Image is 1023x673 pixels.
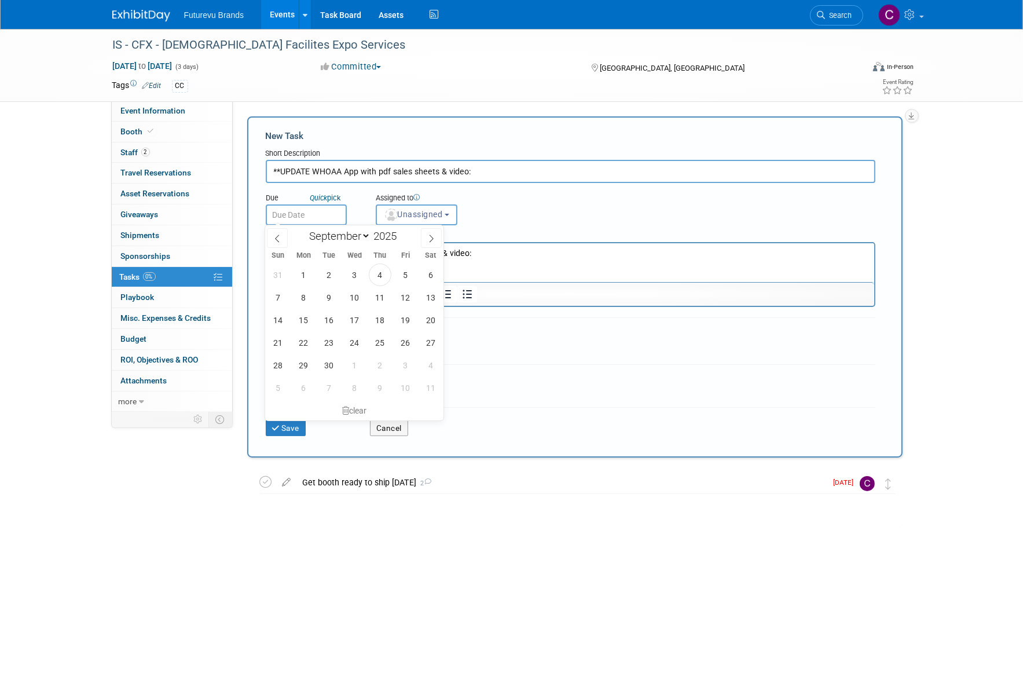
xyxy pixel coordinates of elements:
span: September 18, 2025 [369,309,391,331]
span: Tasks [120,272,156,281]
span: September 15, 2025 [292,309,315,331]
div: Details [266,225,875,242]
span: [DATE] [DATE] [112,61,173,71]
select: Month [304,229,371,243]
span: September 6, 2025 [419,264,442,286]
span: September 11, 2025 [369,286,391,309]
span: October 4, 2025 [419,354,442,376]
img: Format-Inperson.png [873,62,885,71]
span: 0% [143,272,156,281]
a: Misc. Expenses & Credits [112,308,232,328]
a: Sponsorships [112,246,232,266]
div: Event Format [795,60,914,78]
span: Shipments [121,231,160,240]
span: October 7, 2025 [318,376,340,399]
a: ROI, Objectives & ROO [112,350,232,370]
span: Mon [291,252,316,259]
td: Toggle Event Tabs [208,412,232,427]
input: Name of task or a short description [266,160,875,183]
span: more [119,397,137,406]
span: October 3, 2025 [394,354,417,376]
span: September 12, 2025 [394,286,417,309]
span: October 1, 2025 [343,354,366,376]
span: September 13, 2025 [419,286,442,309]
span: September 10, 2025 [343,286,366,309]
span: October 9, 2025 [369,376,391,399]
span: Sat [418,252,443,259]
span: 2 [417,480,432,487]
span: [GEOGRAPHIC_DATA], [GEOGRAPHIC_DATA] [600,64,745,72]
i: Move task [886,478,892,489]
span: September 19, 2025 [394,309,417,331]
a: Shipments [112,225,232,246]
i: Quick [310,193,328,202]
span: September 22, 2025 [292,331,315,354]
span: October 11, 2025 [419,376,442,399]
span: [DATE] [834,478,860,487]
span: Staff [121,148,150,157]
div: In-Person [886,63,914,71]
div: CC [172,80,188,92]
button: Cancel [370,420,408,436]
span: September 20, 2025 [419,309,442,331]
input: Year [371,229,405,243]
span: (3 days) [175,63,199,71]
span: Sponsorships [121,251,171,261]
a: Attachments [112,371,232,391]
span: September 27, 2025 [419,331,442,354]
span: Attachments [121,376,167,385]
i: Booth reservation complete [148,128,154,134]
span: Futurevu Brands [184,10,244,20]
a: Asset Reservations [112,184,232,204]
span: September 28, 2025 [267,354,289,376]
span: September 3, 2025 [343,264,366,286]
button: Numbered list [437,286,457,302]
a: Giveaways [112,204,232,225]
span: Unassigned [384,210,443,219]
span: September 24, 2025 [343,331,366,354]
iframe: Rich Text Area [267,243,874,282]
span: October 6, 2025 [292,376,315,399]
div: Due [266,193,358,204]
a: Playbook [112,287,232,308]
input: Due Date [266,204,347,225]
span: September 25, 2025 [369,331,391,354]
span: Playbook [121,292,155,302]
span: October 5, 2025 [267,376,289,399]
span: to [137,61,148,71]
img: CHERYL CLOWES [878,4,900,26]
span: October 2, 2025 [369,354,391,376]
a: edit [277,477,297,488]
img: CHERYL CLOWES [860,476,875,491]
span: September 1, 2025 [292,264,315,286]
span: Wed [342,252,367,259]
span: Budget [121,334,147,343]
span: ROI, Objectives & ROO [121,355,199,364]
button: Unassigned [376,204,458,225]
span: Asset Reservations [121,189,190,198]
button: Bullet list [457,286,477,302]
div: Short Description [266,148,875,160]
span: Thu [367,252,393,259]
span: October 10, 2025 [394,376,417,399]
span: September 17, 2025 [343,309,366,331]
span: Event Information [121,106,186,115]
img: ExhibitDay [112,10,170,21]
span: Fri [393,252,418,259]
button: Save [266,420,306,436]
a: Search [810,5,863,25]
a: Edit [142,82,162,90]
span: Tue [316,252,342,259]
span: September 5, 2025 [394,264,417,286]
div: IS - CFX - [DEMOGRAPHIC_DATA] Facilites Expo Services [109,35,846,56]
span: Travel Reservations [121,168,192,177]
span: Giveaways [121,210,159,219]
a: Booth [112,122,232,142]
div: Tag Contributors [266,370,875,382]
span: September 9, 2025 [318,286,340,309]
button: Committed [317,61,386,73]
span: Booth [121,127,156,136]
span: Misc. Expenses & Credits [121,313,211,323]
a: Travel Reservations [112,163,232,183]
